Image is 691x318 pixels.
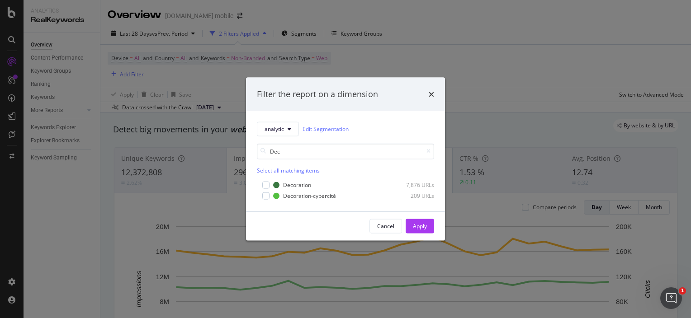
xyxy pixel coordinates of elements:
[369,219,402,233] button: Cancel
[257,143,434,159] input: Search
[283,181,311,189] div: Decoration
[413,222,427,230] div: Apply
[265,125,284,133] span: analytic
[257,166,434,174] div: Select all matching items
[390,181,434,189] div: 7,876 URLs
[257,122,299,136] button: analytic
[303,124,349,134] a: Edit Segmentation
[679,287,686,295] span: 1
[390,192,434,200] div: 209 URLs
[283,192,336,200] div: Decoration-cybercité
[246,78,445,241] div: modal
[377,222,394,230] div: Cancel
[429,89,434,100] div: times
[406,219,434,233] button: Apply
[660,287,682,309] iframe: Intercom live chat
[257,89,378,100] div: Filter the report on a dimension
